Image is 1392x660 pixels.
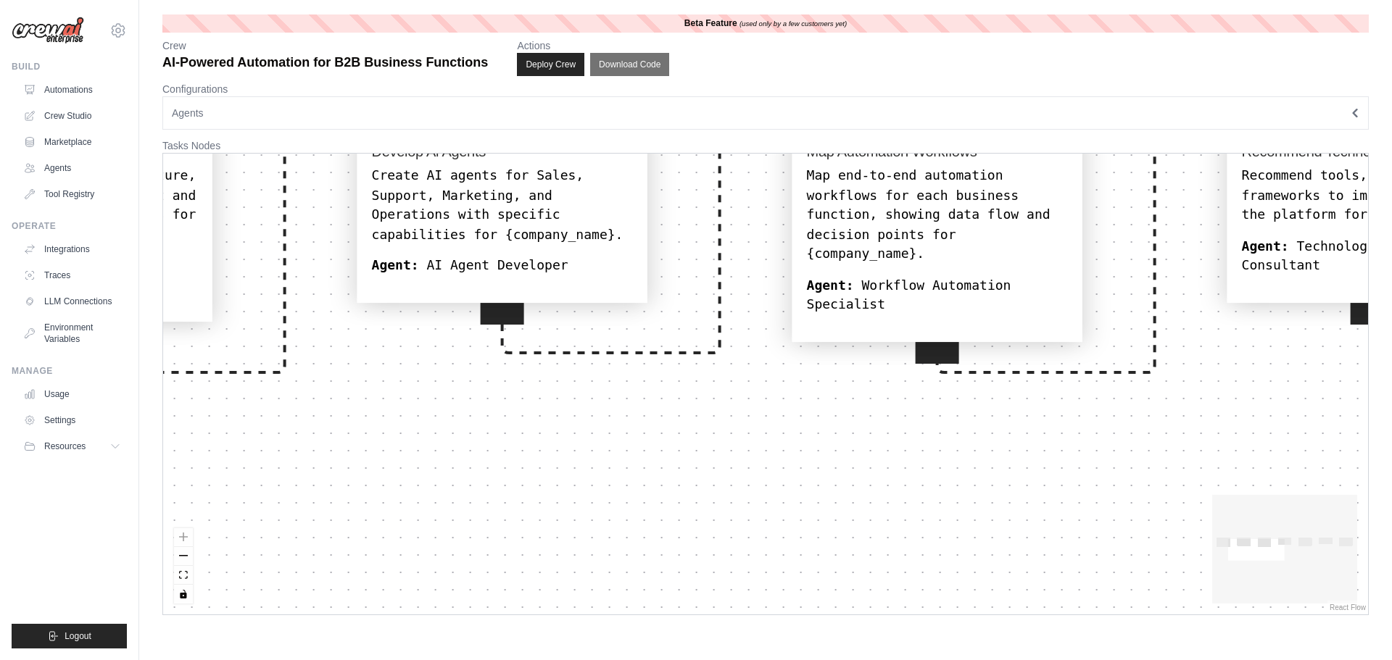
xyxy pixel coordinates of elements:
g: Edge from design_platform_architecture to develop_ai_agents [67,71,502,372]
a: Marketplace [17,130,127,154]
div: Manage [12,365,127,377]
a: Tool Registry [17,183,127,206]
span: Logout [65,630,91,642]
h4: Develop Ai Agents [372,143,633,161]
p: Configurations [162,82,1369,96]
div: React Flow controls [174,528,193,603]
span: Agents [172,106,204,120]
div: Map end-to-end automation workflows for each business function, showing data flow and decision po... [807,167,1068,264]
div: Create AI agents for Sales, Support, Marketing, and Operations with specific capabilities for {co... [372,167,633,245]
g: Edge from develop_ai_agents to map_automation_workflows [502,71,937,353]
a: Crew Studio [17,104,127,128]
button: fit view [174,566,193,585]
b: Agent: [372,258,419,272]
i: (used only by a few customers yet) [739,20,847,28]
button: toggle interactivity [174,585,193,603]
span: Resources [44,440,86,452]
p: Actions [517,38,669,53]
button: Resources [17,435,127,458]
a: Traces [17,264,127,287]
div: Map Automation WorkflowsMap end-to-end automation workflows for each business function, showing d... [792,129,1082,341]
a: Automations [17,78,127,101]
p: Crew [162,38,488,53]
div: Build [12,61,127,72]
iframe: Chat Widget [1319,590,1392,660]
button: Download Code [590,53,669,76]
a: LLM Connections [17,290,127,313]
a: Integrations [17,238,127,261]
button: zoom out [174,547,193,566]
img: Logo [12,17,84,44]
div: Workflow Automation Specialist [807,276,1068,315]
a: Settings [17,409,127,432]
p: Tasks Nodes [162,138,1369,153]
div: AI Agent Developer [372,256,633,276]
div: Develop Ai AgentsCreate AI agents for Sales, Support, Marketing, and Operations with specific cap... [357,129,647,302]
p: AI-Powered Automation for B2B Business Functions [162,53,488,72]
a: Usage [17,383,127,406]
button: Deploy Crew [517,53,584,76]
h4: Map Automation Workflows [807,143,1068,161]
button: Agents [162,96,1369,130]
button: Logout [12,624,127,648]
b: Beta Feature [684,18,737,28]
g: Edge from map_automation_workflows to recommend_technology_stack [937,71,1372,372]
a: Agents [17,156,127,180]
div: Operate [12,220,127,232]
a: Environment Variables [17,316,127,351]
b: Agent: [1242,238,1289,253]
b: Agent: [807,277,854,292]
